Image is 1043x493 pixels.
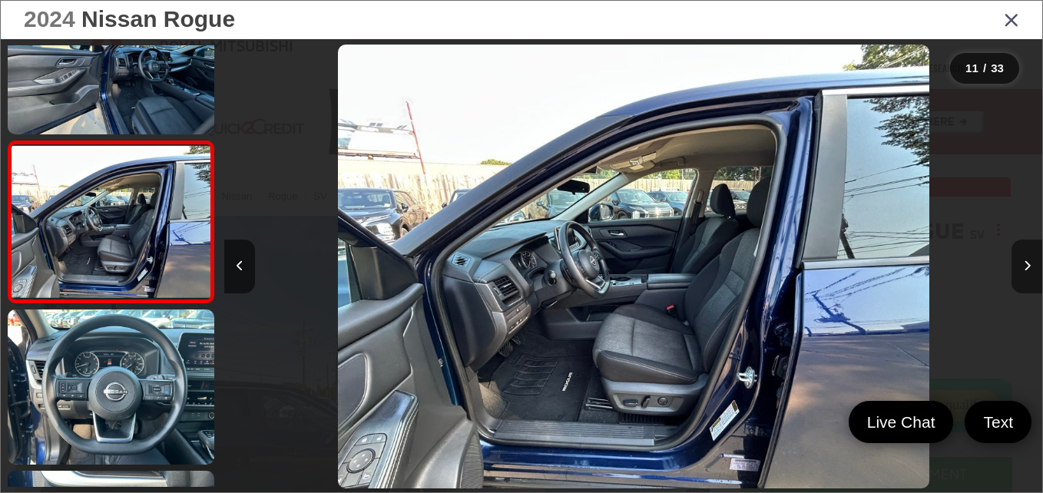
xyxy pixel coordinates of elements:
[991,61,1004,74] span: 33
[224,45,1042,488] div: 2024 Nissan Rogue SV 10
[849,401,954,443] a: Live Chat
[1012,240,1042,293] button: Next image
[338,45,929,488] img: 2024 Nissan Rogue SV
[1004,9,1019,29] i: Close gallery
[975,412,1021,432] span: Text
[859,412,943,432] span: Live Chat
[5,308,217,466] img: 2024 Nissan Rogue SV
[9,146,212,298] img: 2024 Nissan Rogue SV
[24,6,75,31] span: 2024
[81,6,235,31] span: Nissan Rogue
[965,61,978,74] span: 11
[224,240,255,293] button: Previous image
[982,63,988,74] span: /
[965,401,1031,443] a: Text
